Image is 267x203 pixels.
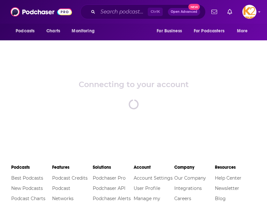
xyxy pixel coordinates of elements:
[171,10,197,13] span: Open Advanced
[52,185,74,201] a: Podcast Networks
[11,6,72,18] img: Podchaser - Follow, Share and Rate Podcasts
[93,162,133,173] li: Solutions
[93,175,126,181] a: Podchaser Pro
[190,25,234,37] button: open menu
[148,8,163,16] span: Ctrl K
[11,25,43,37] button: open menu
[80,4,206,19] div: Search podcasts, credits, & more...
[174,162,215,173] li: Company
[215,162,255,173] li: Resources
[72,27,94,36] span: Monitoring
[11,162,52,173] li: Podcasts
[67,25,103,37] button: open menu
[174,175,206,181] a: Our Company
[11,185,43,191] a: New Podcasts
[215,196,226,201] a: Blog
[168,8,200,16] button: Open AdvancedNew
[225,6,235,17] a: Show notifications dropdown
[52,175,88,181] a: Podcast Credits
[157,27,182,36] span: For Business
[215,185,239,191] a: Newsletter
[174,196,191,201] a: Careers
[16,27,35,36] span: Podcasts
[242,5,256,19] img: User Profile
[194,27,224,36] span: For Podcasters
[134,162,174,173] li: Account
[93,196,131,201] a: Podchaser Alerts
[174,185,202,191] a: Integrations
[79,80,189,89] div: Connecting to your account
[98,7,148,17] input: Search podcasts, credits, & more...
[152,25,190,37] button: open menu
[237,27,248,36] span: More
[242,5,256,19] span: Logged in as K2Krupp
[46,27,60,36] span: Charts
[134,185,160,191] a: User Profile
[52,162,93,173] li: Features
[11,175,43,181] a: Best Podcasts
[42,25,64,37] a: Charts
[134,175,173,181] a: Account Settings
[11,196,45,201] a: Podcast Charts
[232,25,256,37] button: open menu
[215,175,241,181] a: Help Center
[242,5,256,19] button: Show profile menu
[209,6,220,17] a: Show notifications dropdown
[93,185,125,191] a: Podchaser API
[188,4,200,10] span: New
